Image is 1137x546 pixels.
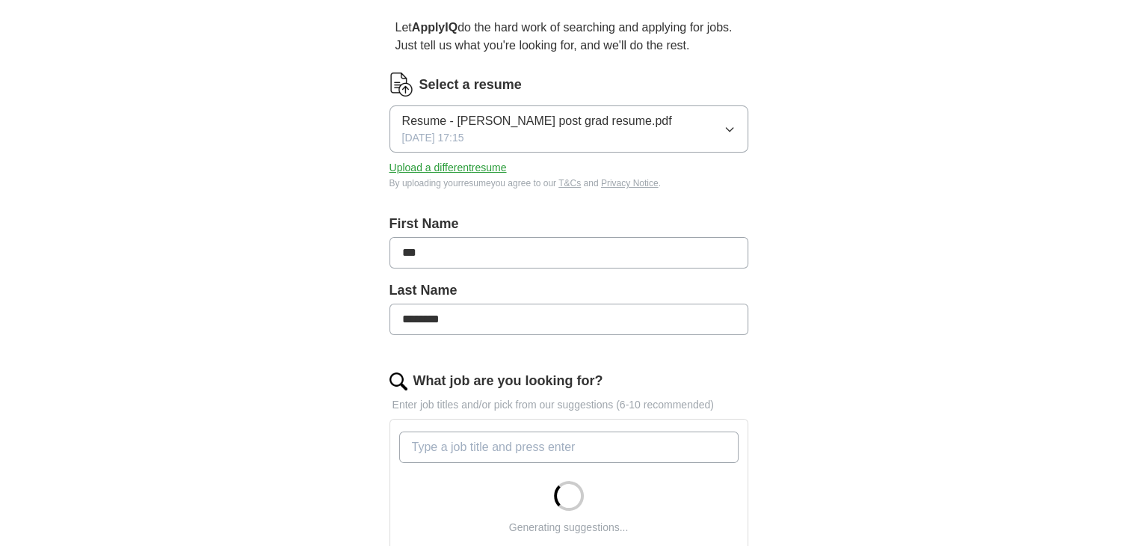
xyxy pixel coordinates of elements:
[558,178,581,188] a: T&Cs
[389,13,748,61] p: Let do the hard work of searching and applying for jobs. Just tell us what you're looking for, an...
[419,75,522,95] label: Select a resume
[509,520,629,536] div: Generating suggestions...
[601,178,659,188] a: Privacy Notice
[389,280,748,301] label: Last Name
[413,371,603,391] label: What job are you looking for?
[389,105,748,153] button: Resume - [PERSON_NAME] post grad resume.pdf[DATE] 17:15
[402,130,464,146] span: [DATE] 17:15
[389,177,748,190] div: By uploading your resume you agree to our and .
[389,73,413,96] img: CV Icon
[389,214,748,234] label: First Name
[412,21,457,34] strong: ApplyIQ
[402,112,672,130] span: Resume - [PERSON_NAME] post grad resume.pdf
[389,160,507,176] button: Upload a differentresume
[389,372,407,390] img: search.png
[389,397,748,413] p: Enter job titles and/or pick from our suggestions (6-10 recommended)
[399,432,739,463] input: Type a job title and press enter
